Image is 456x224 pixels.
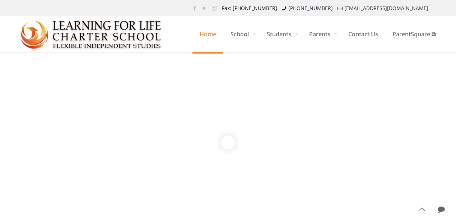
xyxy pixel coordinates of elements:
[20,17,162,52] img: Home
[191,4,199,12] a: Facebook icon
[192,23,223,45] span: Home
[210,4,218,12] a: Instagram icon
[192,16,223,52] a: Home
[20,16,162,52] a: Learning for Life Charter School
[223,23,260,45] span: School
[385,23,443,45] span: ParentSquare ⧉
[385,16,443,52] a: ParentSquare ⧉
[281,5,288,12] i: phone
[302,16,341,52] a: Parents
[260,23,302,45] span: Students
[201,4,208,12] a: YouTube icon
[341,23,385,45] span: Contact Us
[302,23,341,45] span: Parents
[260,16,302,52] a: Students
[223,16,260,52] a: School
[341,16,385,52] a: Contact Us
[344,5,428,12] a: [EMAIL_ADDRESS][DOMAIN_NAME]
[414,202,429,217] a: Back to top icon
[288,5,333,12] a: [PHONE_NUMBER]
[336,5,344,12] i: mail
